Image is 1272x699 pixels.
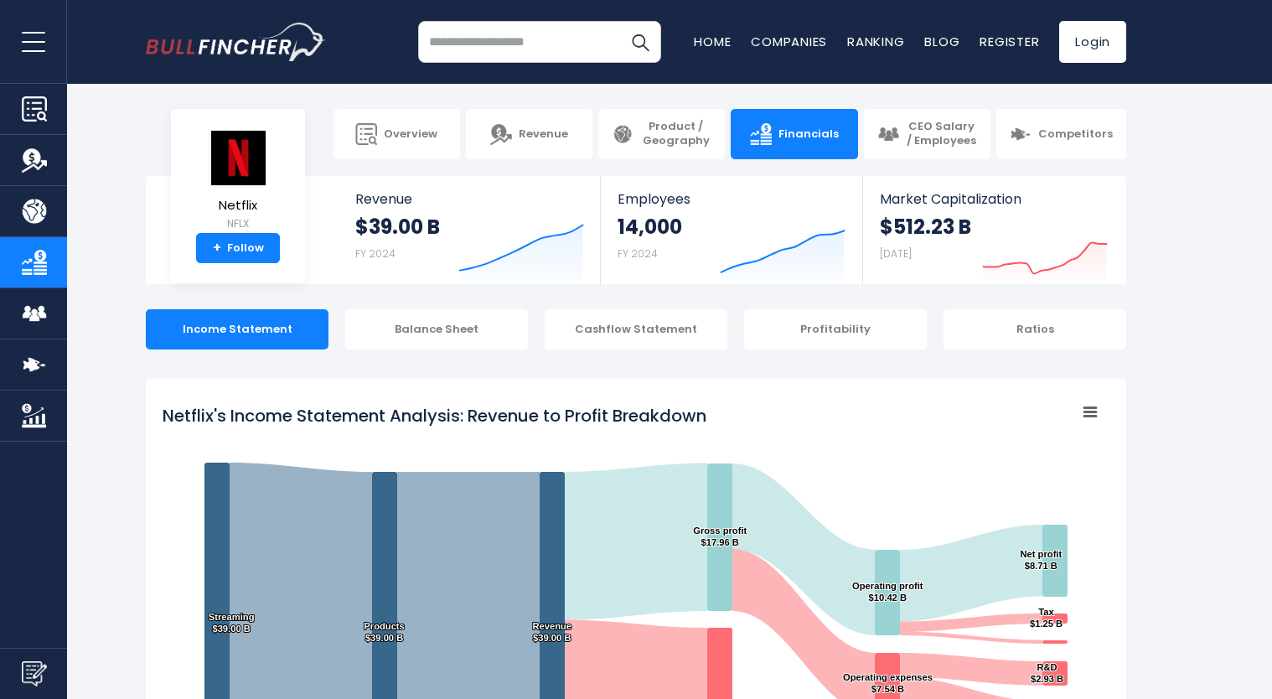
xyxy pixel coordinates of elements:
[924,33,959,50] a: Blog
[334,109,460,159] a: Overview
[619,21,661,63] button: Search
[196,233,280,263] a: +Follow
[744,309,927,349] div: Profitability
[601,176,861,284] a: Employees 14,000 FY 2024
[693,526,747,547] text: Gross profit $17.96 B
[466,109,592,159] a: Revenue
[880,246,912,261] small: [DATE]
[598,109,725,159] a: Product / Geography
[345,309,528,349] div: Balance Sheet
[339,176,601,284] a: Revenue $39.00 B FY 2024
[694,33,731,50] a: Home
[1030,607,1063,629] text: Tax $1.25 B
[208,129,268,234] a: Netflix NFLX
[209,216,267,231] small: NFLX
[163,404,706,427] tspan: Netflix's Income Statement Analysis: Revenue to Profit Breakdown
[1020,549,1062,571] text: Net profit $8.71 B
[731,109,857,159] a: Financials
[209,199,267,213] span: Netflix
[146,23,326,61] a: Go to homepage
[906,120,977,148] span: CEO Salary / Employees
[618,214,682,240] strong: 14,000
[1059,21,1126,63] a: Login
[863,176,1125,284] a: Market Capitalization $512.23 B [DATE]
[364,621,405,643] text: Products $39.00 B
[355,191,584,207] span: Revenue
[880,191,1108,207] span: Market Capitalization
[355,214,440,240] strong: $39.00 B
[1038,127,1113,142] span: Competitors
[843,672,933,694] text: Operating expenses $7.54 B
[209,612,255,634] text: Streaming $39.00 B
[213,241,221,256] strong: +
[847,33,904,50] a: Ranking
[355,246,396,261] small: FY 2024
[618,191,845,207] span: Employees
[944,309,1126,349] div: Ratios
[996,109,1126,159] a: Competitors
[640,120,711,148] span: Product / Geography
[618,246,658,261] small: FY 2024
[519,127,568,142] span: Revenue
[864,109,990,159] a: CEO Salary / Employees
[146,309,328,349] div: Income Statement
[751,33,827,50] a: Companies
[852,581,923,603] text: Operating profit $10.42 B
[880,214,971,240] strong: $512.23 B
[146,23,326,61] img: bullfincher logo
[532,621,571,643] text: Revenue $39.00 B
[1031,662,1063,684] text: R&D $2.93 B
[980,33,1039,50] a: Register
[545,309,727,349] div: Cashflow Statement
[384,127,437,142] span: Overview
[778,127,839,142] span: Financials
